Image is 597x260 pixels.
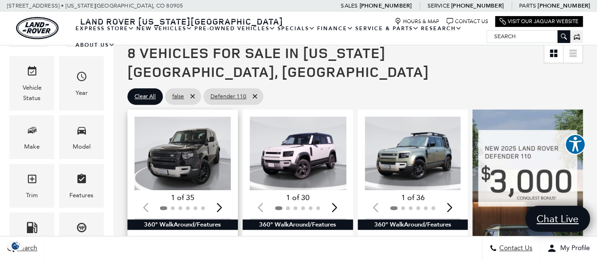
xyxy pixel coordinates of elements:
[499,18,579,25] a: Visit Our Jaguar Website
[17,83,47,103] div: Vehicle Status
[420,20,463,37] a: Research
[69,190,93,201] div: Features
[354,20,420,37] a: Service & Parts
[9,164,54,208] div: TrimTrim
[565,134,586,157] aside: Accessibility Help Desk
[427,2,449,9] span: Service
[365,117,463,190] div: 1 / 2
[565,134,586,155] button: Explore your accessibility options
[172,91,184,102] span: false
[243,219,353,230] div: 360° WalkAround/Features
[341,2,358,9] span: Sales
[365,193,461,203] div: 1 of 36
[210,91,246,102] span: Defender 110
[75,20,487,53] nav: Main Navigation
[75,20,135,37] a: EXPRESS STORE
[316,20,354,37] a: Finance
[135,20,193,37] a: New Vehicles
[544,44,563,63] a: Grid View
[446,18,488,25] a: Contact Us
[540,236,597,260] button: Open user profile menu
[358,219,468,230] div: 360° WalkAround/Features
[7,2,183,9] a: [STREET_ADDRESS] • [US_STATE][GEOGRAPHIC_DATA], CO 80905
[328,197,341,218] div: Next slide
[538,2,590,9] a: [PHONE_NUMBER]
[59,115,104,159] div: ModelModel
[443,197,456,218] div: Next slide
[76,68,87,88] span: Year
[75,16,289,27] a: Land Rover [US_STATE][GEOGRAPHIC_DATA]
[135,193,231,203] div: 1 of 35
[76,219,87,239] span: Transmission
[5,241,26,251] div: Privacy Settings
[80,16,283,27] span: Land Rover [US_STATE][GEOGRAPHIC_DATA]
[75,37,116,53] a: About Us
[26,122,38,142] span: Make
[9,56,54,110] div: VehicleVehicle Status
[135,117,233,190] div: 1 / 2
[76,88,88,98] div: Year
[9,212,54,256] div: FueltypeFueltype
[59,212,104,256] div: TransmissionTransmission
[26,63,38,83] span: Vehicle
[359,2,412,9] a: [PHONE_NUMBER]
[26,219,38,239] span: Fueltype
[213,197,226,218] div: Next slide
[76,122,87,142] span: Model
[135,91,156,102] span: Clear All
[365,117,463,190] img: 2025 Land Rover Defender 110 S 1
[250,117,348,190] img: 2025 Land Rover Defender 110 S 1
[487,31,570,42] input: Search
[250,117,348,190] div: 1 / 2
[76,171,87,190] span: Features
[26,190,38,201] div: Trim
[497,244,532,252] span: Contact Us
[59,164,104,208] div: FeaturesFeatures
[26,171,38,190] span: Trim
[193,20,277,37] a: Pre-Owned Vehicles
[525,206,590,232] a: Chat Live
[24,142,40,152] div: Make
[16,17,59,39] a: land-rover
[73,142,91,152] div: Model
[532,212,583,225] span: Chat Live
[277,20,316,37] a: Specials
[556,244,590,252] span: My Profile
[451,2,504,9] a: [PHONE_NUMBER]
[9,115,54,159] div: MakeMake
[59,56,104,110] div: YearYear
[519,2,536,9] span: Parts
[395,18,439,25] a: Hours & Map
[16,17,59,39] img: Land Rover
[127,43,429,81] span: 8 Vehicles for Sale in [US_STATE][GEOGRAPHIC_DATA], [GEOGRAPHIC_DATA]
[250,193,346,203] div: 1 of 30
[127,219,238,230] div: 360° WalkAround/Features
[135,117,233,190] img: 2025 Land Rover Defender 110 S 1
